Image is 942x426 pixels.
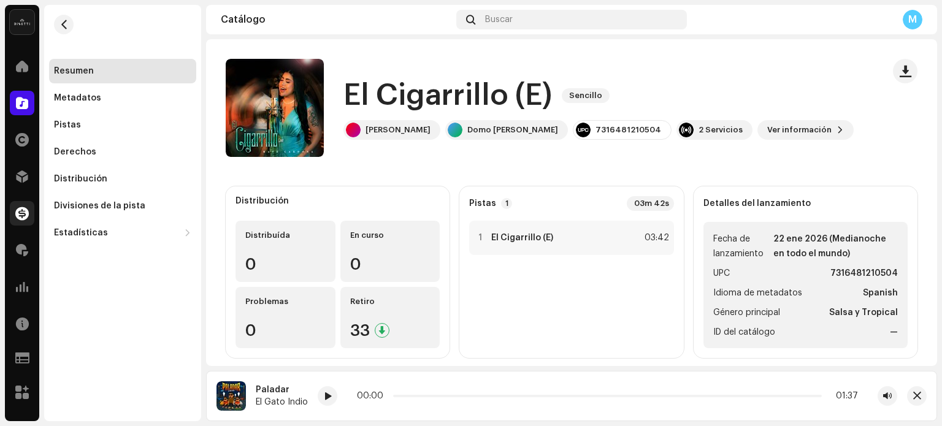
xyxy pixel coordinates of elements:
span: Sencillo [562,88,610,103]
div: Distribución [235,196,289,206]
strong: 22 ene 2026 (Medianoche en todo el mundo) [773,232,898,261]
div: 7316481210504 [595,125,661,135]
strong: Spanish [863,286,898,300]
div: 00:00 [357,391,388,401]
div: [PERSON_NAME] [366,125,431,135]
div: 03:42 [642,230,669,245]
span: Buscar [485,15,513,25]
div: Pistas [54,120,81,130]
strong: El Cigarrillo (E) [491,233,553,243]
div: Domo [PERSON_NAME] [467,125,558,135]
re-m-nav-dropdown: Estadísticas [49,221,196,245]
strong: Detalles del lanzamiento [703,199,811,208]
div: Divisiones de la pista [54,201,145,211]
div: Catálogo [221,15,451,25]
strong: — [890,325,898,340]
h1: El Cigarrillo (E) [343,76,552,115]
strong: Salsa y Tropical [829,305,898,320]
span: ID del catálogo [713,325,775,340]
div: Paladar [256,385,308,395]
re-m-nav-item: Pistas [49,113,196,137]
re-m-nav-item: Distribución [49,167,196,191]
div: 2 Servicios [699,125,743,135]
re-m-nav-item: Divisiones de la pista [49,194,196,218]
div: 01:37 [827,391,858,401]
div: Distribuída [245,230,326,240]
span: Ver información [767,118,832,142]
div: Problemas [245,297,326,306]
span: UPC [713,266,730,281]
span: Idioma de metadatos [713,286,802,300]
div: Derechos [54,147,96,157]
span: Género principal [713,305,780,320]
re-m-nav-item: Resumen [49,59,196,83]
div: Metadatos [54,93,101,103]
div: El Gato Indio [256,397,308,407]
strong: 7316481210504 [830,266,898,281]
img: 02a7c2d3-3c89-4098-b12f-2ff2945c95ee [10,10,34,34]
div: Estadísticas [54,228,108,238]
span: Fecha de lanzamiento [713,232,772,261]
div: Resumen [54,66,94,76]
re-m-nav-item: Metadatos [49,86,196,110]
div: 03m 42s [627,196,674,211]
strong: Pistas [469,199,496,208]
div: Retiro [350,297,431,306]
div: En curso [350,230,431,240]
img: 4c3312f1-a205-48bf-a2fa-a81d1f06b20f [216,381,246,411]
div: Distribución [54,174,107,184]
re-m-nav-item: Derechos [49,140,196,164]
button: Ver información [757,120,854,140]
div: M [903,10,922,29]
p-badge: 1 [501,198,512,209]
